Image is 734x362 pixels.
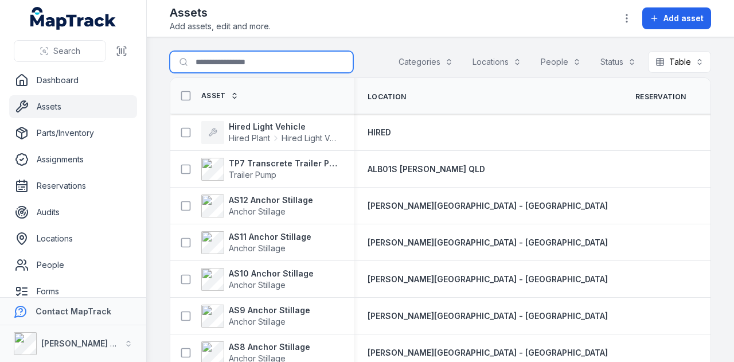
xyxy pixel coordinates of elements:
span: [PERSON_NAME][GEOGRAPHIC_DATA] - [GEOGRAPHIC_DATA] [368,348,608,357]
span: ALB01S [PERSON_NAME] QLD [368,164,485,174]
strong: AS11 Anchor Stillage [229,231,311,243]
a: MapTrack [30,7,116,30]
strong: Hired Light Vehicle [229,121,340,133]
a: TP7 Transcrete Trailer PumpTrailer Pump [201,158,340,181]
span: Hired Plant [229,133,270,144]
span: Anchor Stillage [229,243,286,253]
span: [PERSON_NAME][GEOGRAPHIC_DATA] - [GEOGRAPHIC_DATA] [368,311,608,321]
strong: AS10 Anchor Stillage [229,268,314,279]
span: HIRED [368,127,391,137]
span: [PERSON_NAME][GEOGRAPHIC_DATA] - [GEOGRAPHIC_DATA] [368,201,608,211]
a: People [9,254,137,277]
button: People [533,51,588,73]
a: [PERSON_NAME][GEOGRAPHIC_DATA] - [GEOGRAPHIC_DATA] [368,237,608,248]
a: Assignments [9,148,137,171]
button: Status [593,51,643,73]
span: Add assets, edit and more. [170,21,271,32]
span: Search [53,45,80,57]
span: [PERSON_NAME][GEOGRAPHIC_DATA] - [GEOGRAPHIC_DATA] [368,274,608,284]
a: [PERSON_NAME][GEOGRAPHIC_DATA] - [GEOGRAPHIC_DATA] [368,274,608,285]
a: Reservations [9,174,137,197]
a: Assets [9,95,137,118]
span: Anchor Stillage [229,317,286,326]
span: Asset [201,91,226,100]
button: Search [14,40,106,62]
span: Anchor Stillage [229,280,286,290]
button: Add asset [642,7,711,29]
button: Categories [391,51,460,73]
strong: AS12 Anchor Stillage [229,194,313,206]
a: [PERSON_NAME][GEOGRAPHIC_DATA] - [GEOGRAPHIC_DATA] [368,310,608,322]
h2: Assets [170,5,271,21]
strong: [PERSON_NAME] Group [41,338,135,348]
a: Forms [9,280,137,303]
a: AS12 Anchor StillageAnchor Stillage [201,194,313,217]
a: Dashboard [9,69,137,92]
button: Locations [465,51,529,73]
strong: TP7 Transcrete Trailer Pump [229,158,340,169]
a: Locations [9,227,137,250]
span: Add asset [663,13,704,24]
span: Trailer Pump [229,170,276,180]
a: AS11 Anchor StillageAnchor Stillage [201,231,311,254]
a: ALB01S [PERSON_NAME] QLD [368,164,485,175]
button: Table [648,51,711,73]
strong: AS8 Anchor Stillage [229,341,310,353]
a: AS10 Anchor StillageAnchor Stillage [201,268,314,291]
a: Asset [201,91,239,100]
span: Hired Light Vehicle [282,133,340,144]
span: Location [368,92,406,102]
span: [PERSON_NAME][GEOGRAPHIC_DATA] - [GEOGRAPHIC_DATA] [368,238,608,247]
a: HIRED [368,127,391,138]
span: Anchor Stillage [229,207,286,216]
a: Hired Light VehicleHired PlantHired Light Vehicle [201,121,340,144]
a: [PERSON_NAME][GEOGRAPHIC_DATA] - [GEOGRAPHIC_DATA] [368,200,608,212]
span: Reservation [635,92,686,102]
a: Audits [9,201,137,224]
strong: Contact MapTrack [36,306,111,316]
a: [PERSON_NAME][GEOGRAPHIC_DATA] - [GEOGRAPHIC_DATA] [368,347,608,359]
strong: AS9 Anchor Stillage [229,305,310,316]
a: AS9 Anchor StillageAnchor Stillage [201,305,310,328]
a: Parts/Inventory [9,122,137,145]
